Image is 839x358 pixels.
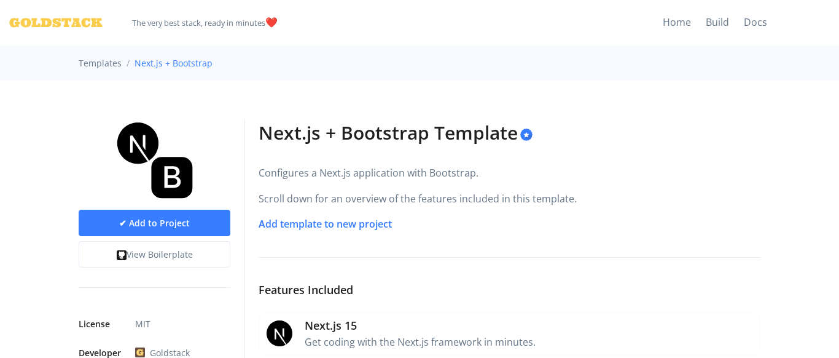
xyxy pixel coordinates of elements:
[259,191,760,207] p: Scroll down for an overview of the features included in this template.
[132,17,265,28] small: The very best stack, ready in minutes
[135,348,145,357] img: goldstack_icon.png
[117,250,127,260] img: svg%3e
[69,317,126,336] dt: License
[267,320,292,346] img: Feature Icon
[79,57,213,70] nav: breadcrumb
[259,165,760,181] p: Configures a Next.js application with Bootstrap.
[132,10,278,36] span: ️❤️
[305,335,755,351] p: Get coding with the Next.js framework in minutes.
[115,120,195,200] img: Template Icon
[259,312,760,356] a: Feature IconNext.js 15Get coding with the Next.js framework in minutes.
[79,241,230,268] a: View Boilerplate
[775,15,830,28] iframe: GitHub Star Goldstack
[259,120,760,146] h2: Next.js + Bootstrap Template
[135,57,213,70] a: Next.js + Bootstrap
[126,317,240,331] dd: MIT
[79,57,122,70] li: Templates
[79,210,230,236] a: ✔ Add to Project
[259,217,392,231] a: Add template to new project
[259,282,760,298] h4: Features Included
[9,10,93,36] a: Goldstack Logo
[305,318,357,333] span: Next.js 15
[520,129,533,141] img: Top Template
